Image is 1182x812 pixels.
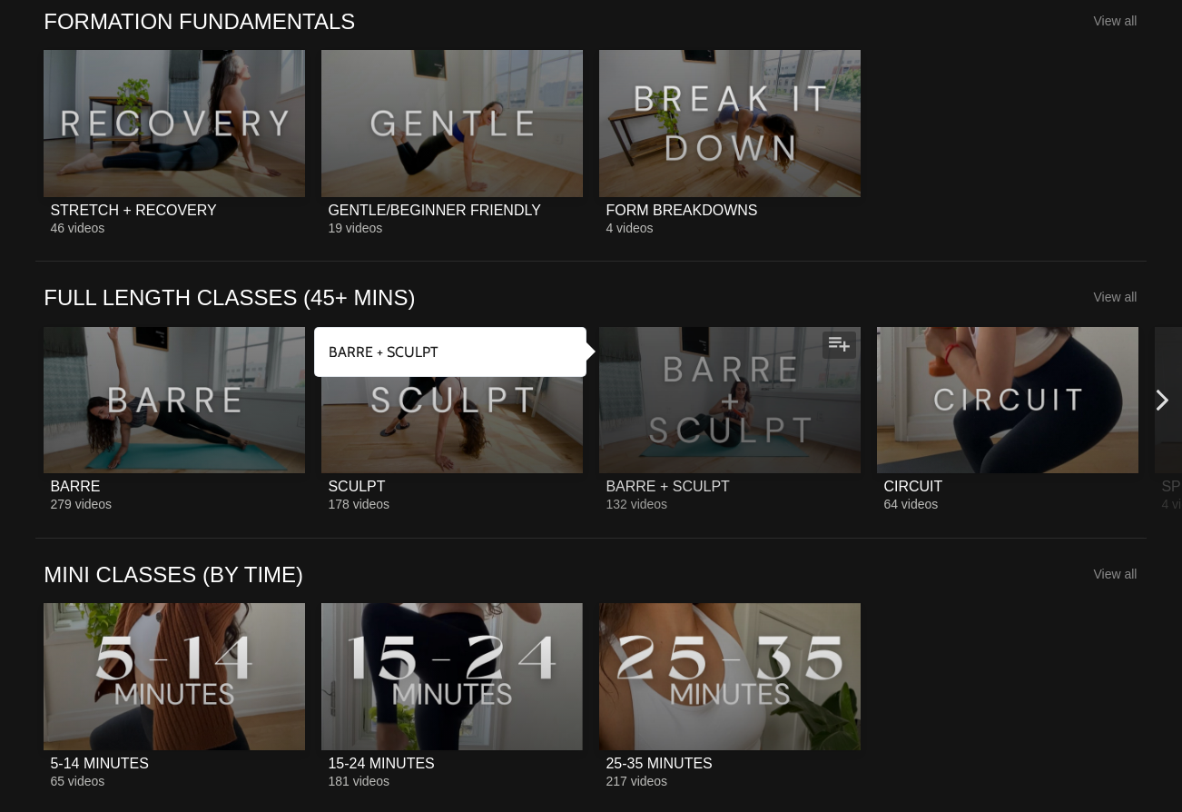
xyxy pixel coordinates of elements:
a: CIRCUITCIRCUIT64 videos [877,327,1138,512]
div: 15-24 MINUTES [328,755,434,772]
a: BARRE + SCULPTBARRE + SCULPT132 videos [599,327,861,512]
span: 132 videos [606,497,667,511]
span: 279 videos [50,497,112,511]
span: 178 videos [328,497,389,511]
span: 217 videos [606,774,667,788]
a: View all [1093,290,1137,304]
div: 25-35 MINUTES [606,755,712,772]
span: 64 videos [883,497,938,511]
span: 19 videos [328,221,382,235]
button: Add to my list [822,332,856,359]
div: GENTLE/BEGINNER FRIENDLY [328,202,540,219]
div: CIRCUIT [883,478,942,495]
span: 46 videos [50,221,104,235]
a: FORM BREAKDOWNSFORM BREAKDOWNS4 videos [599,50,861,235]
a: 25-35 MINUTES25-35 MINUTES217 videos [599,603,861,788]
a: SCULPTSCULPT178 videos [321,327,583,512]
div: 5-14 MINUTES [50,755,148,772]
span: 65 videos [50,774,104,788]
span: 4 videos [606,221,653,235]
a: STRETCH + RECOVERYSTRETCH + RECOVERY46 videos [44,50,305,235]
a: GENTLE/BEGINNER FRIENDLYGENTLE/BEGINNER FRIENDLY19 videos [321,50,583,235]
div: BARRE + SCULPT [606,478,729,495]
a: BARREBARRE279 videos [44,327,305,512]
a: FORMATION FUNDAMENTALS [44,7,355,35]
div: SCULPT [328,478,385,495]
a: View all [1093,14,1137,28]
div: STRETCH + RECOVERY [50,202,216,219]
a: MINI CLASSES (BY TIME) [44,560,303,589]
a: FULL LENGTH CLASSES (45+ MINS) [44,283,415,312]
a: 5-14 MINUTES5-14 MINUTES65 videos [44,603,305,788]
a: View all [1093,567,1137,581]
div: BARRE [50,478,100,495]
div: FORM BREAKDOWNS [606,202,757,219]
span: 181 videos [328,774,389,788]
strong: BARRE + SCULPT [329,343,438,361]
a: 15-24 MINUTES15-24 MINUTES181 videos [321,603,583,788]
